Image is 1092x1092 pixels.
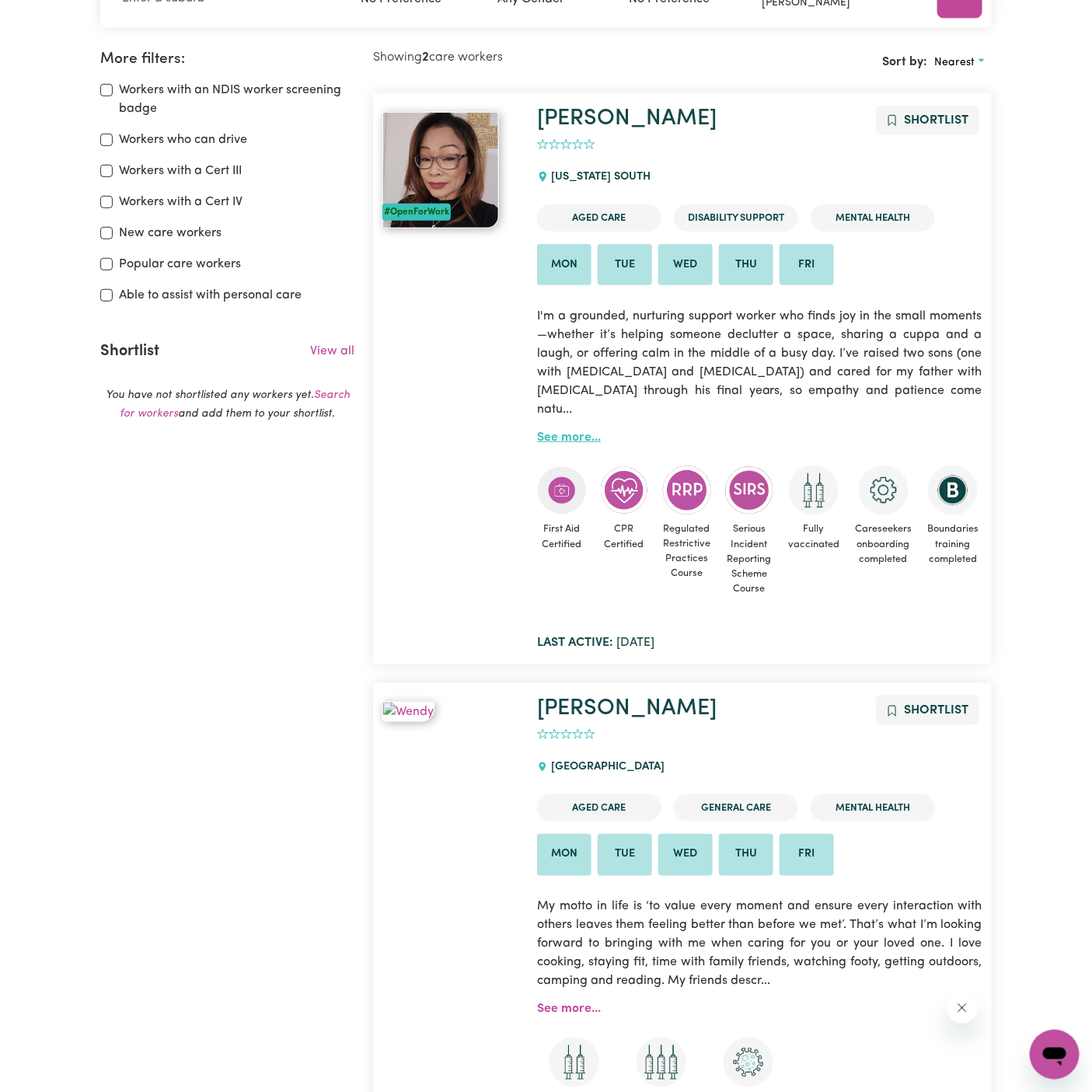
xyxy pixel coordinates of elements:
[119,162,242,180] label: Workers with a Cert III
[661,515,712,588] span: Regulated Restrictive Practices Course
[119,193,242,211] label: Workers with a Cert IV
[106,389,350,420] em: You have not shortlisted any workers yet. and add them to your shortlist.
[859,466,909,515] img: CS Academy: Careseekers Onboarding course completed
[373,51,682,65] h2: Showing care workers
[674,204,798,232] li: Disability Support
[811,204,935,232] li: Mental Health
[780,244,834,286] li: Available on Fri
[935,57,975,68] span: Nearest
[119,224,222,242] label: New care workers
[724,466,774,515] img: CS Academy: Serious Incident Reporting Scheme course completed
[537,637,613,649] b: Last active:
[537,244,591,286] li: Available on Mon
[119,131,247,149] label: Workers who can drive
[537,156,660,198] div: [US_STATE] SOUTH
[537,888,982,1000] p: My motto in life is ‘to value every moment and ensure every interaction with others leaves them f...
[599,515,649,557] span: CPR Certified
[119,81,354,118] label: Workers with an NDIS worker screening badge
[724,515,774,602] span: Serious Incident Reporting Scheme Course
[100,51,354,68] h2: More filters:
[598,244,652,286] li: Available on Tue
[537,1003,601,1016] a: See more...
[811,794,935,822] li: Mental Health
[422,51,429,64] b: 2
[876,696,979,725] button: Add to shortlist
[780,834,834,876] li: Available on Fri
[100,342,159,361] h2: Shortlist
[382,702,434,722] img: View Wendy's profile
[947,993,978,1024] iframe: Close message
[1030,1030,1080,1080] iframe: Button to launch messaging window
[662,466,712,515] img: CS Academy: Regulated Restrictive Practices course completed
[905,704,969,717] span: Shortlist
[537,726,595,744] div: add rating by typing an integer from 0 to 5 or pressing arrow keys
[549,1038,599,1087] img: Care and support worker has received 2 doses of COVID-19 vaccine
[674,794,798,822] li: General Care
[637,1038,686,1087] img: Care and support worker has received booster dose of COVID-19 vaccination
[537,637,654,649] span: [DATE]
[719,244,773,286] li: Available on Thu
[537,466,587,515] img: Care and support worker has completed First Aid Certification
[719,834,773,876] li: Available on Thu
[876,106,979,135] button: Add to shortlist
[658,834,713,876] li: Available on Wed
[598,834,652,876] li: Available on Tue
[537,107,717,130] a: [PERSON_NAME]
[789,466,839,515] img: Care and support worker has received 2 doses of COVID-19 vaccine
[120,389,350,420] a: Search for workers
[537,834,591,876] li: Available on Mon
[119,255,241,274] label: Popular care workers
[537,431,601,444] a: See more...
[310,345,354,358] a: View all
[537,515,587,557] span: First Aid Certified
[787,515,841,557] span: Fully vaccinated
[599,466,649,515] img: Care and support worker has completed CPR Certification
[658,244,713,286] li: Available on Wed
[853,515,913,573] span: Careseekers onboarding completed
[9,11,94,23] span: Need any help?
[537,794,661,822] li: Aged Care
[905,114,969,127] span: Shortlist
[537,298,982,428] p: I'm a grounded, nurturing support worker who finds joy in the small moments—whether it’s helping ...
[119,286,302,305] label: Able to assist with personal care
[883,56,928,68] span: Sort by:
[926,515,980,573] span: Boundaries training completed
[382,112,518,229] a: Wendy#OpenForWork
[537,136,595,154] div: add rating by typing an integer from 0 to 5 or pressing arrow keys
[382,204,450,221] div: #OpenForWork
[537,204,661,232] li: Aged Care
[928,51,992,75] button: Sort search results
[724,1038,773,1087] img: CS Academy: COVID-19 Infection Control Training course completed
[537,697,717,720] a: [PERSON_NAME]
[537,746,674,788] div: [GEOGRAPHIC_DATA]
[382,702,518,722] a: Wendy
[382,112,499,229] img: View Wendy's profile
[928,466,978,515] img: CS Academy: Boundaries in care and support work course completed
